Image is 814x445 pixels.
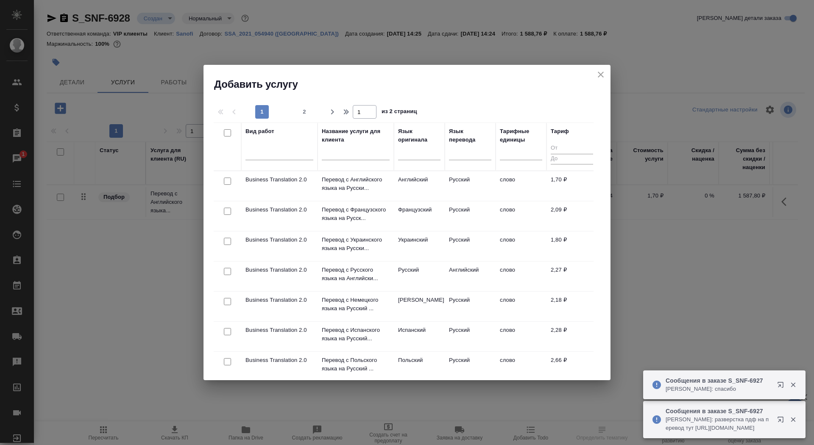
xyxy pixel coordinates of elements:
[445,261,496,291] td: Английский
[298,108,311,116] span: 2
[546,171,597,201] td: 1,70 ₽
[496,352,546,381] td: слово
[394,201,445,231] td: Французский
[322,326,390,343] p: Перевод с Испанского языка на Русский...
[594,68,607,81] button: close
[449,127,491,144] div: Язык перевода
[784,381,802,389] button: Закрыть
[666,415,772,432] p: [PERSON_NAME]: разверстка пдф на перевод тут [URL][DOMAIN_NAME]
[546,261,597,291] td: 2,27 ₽
[322,206,390,222] p: Перевод с Французского языка на Русск...
[445,322,496,351] td: Русский
[546,322,597,351] td: 2,28 ₽
[546,352,597,381] td: 2,66 ₽
[496,171,546,201] td: слово
[245,175,313,184] p: Business Translation 2.0
[551,127,569,136] div: Тариф
[546,231,597,261] td: 1,80 ₽
[551,154,593,164] input: До
[245,296,313,304] p: Business Translation 2.0
[322,175,390,192] p: Перевод с Английского языка на Русски...
[666,407,772,415] p: Сообщения в заказе S_SNF-6927
[398,127,440,144] div: Язык оригинала
[245,236,313,244] p: Business Translation 2.0
[322,127,390,144] div: Название услуги для клиента
[394,261,445,291] td: Русский
[496,292,546,321] td: слово
[322,266,390,283] p: Перевод с Русского языка на Английски...
[394,171,445,201] td: Английский
[298,105,311,119] button: 2
[496,231,546,261] td: слово
[322,236,390,253] p: Перевод с Украинского языка на Русски...
[496,201,546,231] td: слово
[772,411,792,431] button: Открыть в новой вкладке
[496,261,546,291] td: слово
[666,385,772,393] p: [PERSON_NAME]: спасибо
[496,322,546,351] td: слово
[245,326,313,334] p: Business Translation 2.0
[500,127,542,144] div: Тарифные единицы
[394,322,445,351] td: Испанский
[666,376,772,385] p: Сообщения в заказе S_SNF-6927
[394,292,445,321] td: [PERSON_NAME]
[445,292,496,321] td: Русский
[772,376,792,397] button: Открыть в новой вкладке
[445,201,496,231] td: Русский
[245,206,313,214] p: Business Translation 2.0
[394,231,445,261] td: Украинский
[445,352,496,381] td: Русский
[546,292,597,321] td: 2,18 ₽
[546,201,597,231] td: 2,09 ₽
[245,127,274,136] div: Вид работ
[322,356,390,373] p: Перевод с Польского языка на Русский ...
[245,356,313,364] p: Business Translation 2.0
[784,416,802,423] button: Закрыть
[382,106,417,119] span: из 2 страниц
[214,78,610,91] h2: Добавить услугу
[445,231,496,261] td: Русский
[445,171,496,201] td: Русский
[322,296,390,313] p: Перевод с Немецкого языка на Русский ...
[551,143,593,154] input: От
[245,266,313,274] p: Business Translation 2.0
[394,352,445,381] td: Польский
